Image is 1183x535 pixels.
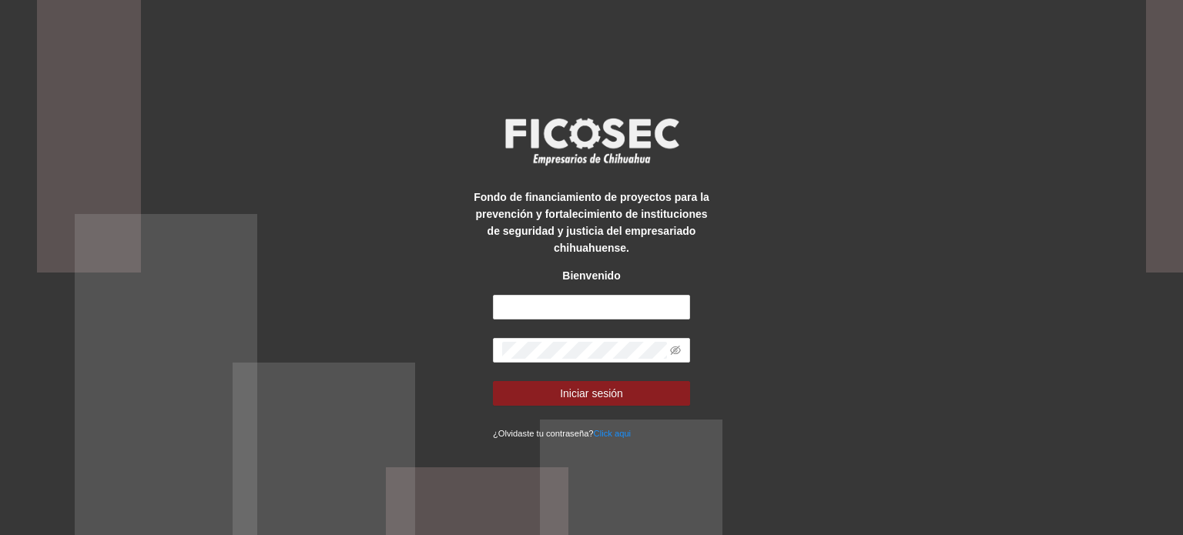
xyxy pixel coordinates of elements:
[594,429,632,438] a: Click aqui
[493,429,631,438] small: ¿Olvidaste tu contraseña?
[670,345,681,356] span: eye-invisible
[495,113,688,170] img: logo
[560,385,623,402] span: Iniciar sesión
[493,381,690,406] button: Iniciar sesión
[562,269,620,282] strong: Bienvenido
[474,191,709,254] strong: Fondo de financiamiento de proyectos para la prevención y fortalecimiento de instituciones de seg...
